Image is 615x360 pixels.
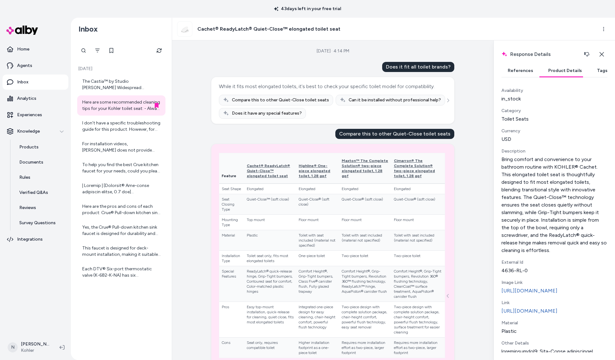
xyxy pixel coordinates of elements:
[339,338,391,358] td: Requires more installation effort as two-piece, larger footprint
[77,95,165,116] a: Here are some recommended cleaning tips for your Kohler toilet seat: - Always test your cleaning ...
[17,128,40,135] p: Knowledge
[501,95,607,103] div: in_stock
[394,159,435,178] span: Cimarron® The Complete Solution® two-piece elongated toilet, 1.28 gpf
[501,156,607,254] p: Bring comfort and convenience to your bathroom routine with KOHLER® Cachet. This elongated toilet...
[77,116,165,136] a: I don't have a specific troubleshooting guide for this product. However, for troubleshooting assi...
[244,230,296,251] td: Plastic
[21,341,49,347] p: [PERSON_NAME]
[391,251,445,266] td: Two-piece toilet
[219,184,244,194] td: Seat Shape
[542,64,588,77] button: Product Details
[17,236,43,243] p: Integrations
[219,194,244,215] td: Seat Closing Type
[501,300,607,306] div: Link
[339,215,391,230] td: Floor mount
[197,25,340,33] h3: Cachet® ReadyLatch® Quiet-Close™ elongated toilet seat
[339,302,391,338] td: Two-piece design with complete solution package, chair-height comfort, powerful flush technology,...
[219,338,244,358] td: Cons
[13,215,68,231] a: Survey Questions
[77,137,165,157] a: For installation videos, [PERSON_NAME] does not provide direct video links here, but you can find...
[6,26,38,35] img: alby Logo
[296,338,339,358] td: Higher installation footprint as a one-piece toilet
[339,266,391,302] td: Comfort Height®, Grip-Tight bumpers, Revolution 360™ flushing technology, ReadyLatch™ hinge, Aqua...
[391,338,445,358] td: Requires more installation effort as two-piece, larger footprint
[177,22,192,36] img: 4636-RL-0_ISO_d2c0023502_rgb
[153,44,165,57] button: Refresh
[244,338,296,358] td: Seat only, requires compatible toilet
[77,241,165,261] a: This faucet is designed for deck-mount installation, making it suitable for a variety of kitchen ...
[296,230,339,251] td: Toilet with seat included (material not specified)
[501,108,607,114] div: Category
[247,164,290,178] span: Cachet® ReadyLatch® Quiet-Close™ elongated toilet seat
[82,183,162,195] div: | Loremip | [Dolorsit® Ame-conse adipiscin elitse, 0.7 doe](tempo://inc.utlabo.etd/ma/aliquae-adm...
[317,48,349,54] div: [DATE] · 4:14 PM
[3,124,68,139] button: Knowledge
[335,129,454,139] div: Compare this to other Quiet-Close toilet seats
[270,6,345,12] p: 43 days left in your free trial
[244,184,296,194] td: Elongated
[501,267,607,274] div: 4636-RL-0
[339,251,391,266] td: Two-piece toilet
[77,179,165,199] a: | Loremip | [Dolorsit® Ame-conse adipiscin elitse, 0.7 doe](tempo://inc.utlabo.etd/ma/aliquae-adm...
[82,162,162,174] div: To help you find the best Crue kitchen faucet for your needs, could you please tell me a bit abou...
[501,128,607,134] div: Currency
[244,266,296,302] td: ReadyLatch® quick-release hinge, Grip-Tight bumpers, Contoured seat for comfort, Color-matched pl...
[501,287,607,295] a: [URL][DOMAIN_NAME]
[219,302,244,338] td: Pros
[349,97,441,103] span: Can it be installed without professional help?
[13,185,68,200] a: Verified Q&As
[339,184,391,194] td: Elongated
[342,159,388,178] span: Maxton™ The Complete Solution® two-piece elongated toilet, 1.28 gpf
[13,170,68,185] a: Rules
[78,24,98,34] h2: Inbox
[296,266,339,302] td: Comfort Height®, Grip-Tight bumpers, Class Five® canister flush, Fully glazed trapway
[19,174,30,181] p: Rules
[82,266,162,279] div: Each DTV® Six-port thermostatic valve (K-682-K-NA) has six independently controllable outlets. Wh...
[391,184,445,194] td: Elongated
[82,120,162,133] div: I don't have a specific troubleshooting guide for this product. However, for troubleshooting assi...
[391,266,445,302] td: Comfort Height®, Grip-Tight bumpers, Revolution 360® flushing technology, CleanCoat™ surface trea...
[244,251,296,266] td: Toilet seat only, fits most elongated toilets
[77,220,165,241] a: Yes, the Crue® Pull-down kitchen sink faucet is designed for durability and daily use. It feature...
[299,164,330,178] span: Highline® One-piece elongated toilet, 1.28 gpf
[77,200,165,220] a: Here are the pros and cons of each product: Crue® Pull-down kitchen sink faucet with three-functi...
[591,64,614,77] button: Tags
[296,302,339,338] td: Integrated one-piece design for easy cleaning, chair-height comfort, powerful flush technology
[391,302,445,338] td: Two-piece design with complete solution package, chair-height comfort, powerful flush technology,...
[339,230,391,251] td: Toilet with seat included (material not specified)
[339,194,391,215] td: Quiet-Close® (soft close)
[444,97,452,104] button: See more
[82,224,162,237] div: Yes, the Crue® Pull-down kitchen sink faucet is designed for durability and daily use. It feature...
[3,91,68,106] a: Analytics
[501,340,607,346] div: Other Details
[244,194,296,215] td: Quiet-Close™ (soft close)
[3,107,68,123] a: Experiences
[501,320,607,326] div: Material
[501,135,607,143] div: USD
[501,279,607,286] div: Image Link
[501,115,607,123] div: Toilet Seats
[244,215,296,230] td: Top mount
[501,259,607,266] div: External Id
[444,292,452,300] button: See more
[219,230,244,251] td: Material
[82,78,162,91] div: The Castia™ by Studio [PERSON_NAME] Widespread bathroom sink faucet requires a 1/2" NPSM hose con...
[82,245,162,258] div: This faucet is designed for deck-mount installation, making it suitable for a variety of kitchen ...
[219,266,244,302] td: Special Features
[391,194,445,215] td: Quiet-Close® (soft close)
[3,75,68,90] a: Inbox
[219,153,244,184] th: Feature
[17,95,36,102] p: Analytics
[232,110,302,117] span: Does it have any special features?
[19,205,36,211] p: Reviews
[91,44,104,57] button: Filter
[21,347,49,354] span: Kohler
[296,251,339,266] td: One-piece toilet
[13,155,68,170] a: Documents
[13,140,68,155] a: Products
[8,342,18,352] span: N
[501,148,607,154] div: Description
[296,194,339,215] td: Quiet-Close® (soft close)
[19,144,39,150] p: Products
[244,302,296,338] td: Easy top-mount installation, quick-release for cleaning, quiet close, fits most elongated toilets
